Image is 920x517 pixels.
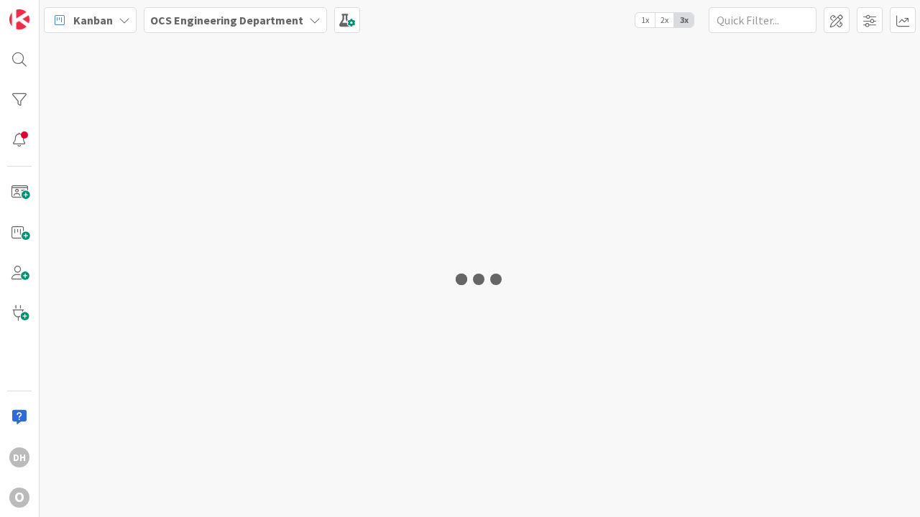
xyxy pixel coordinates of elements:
[73,11,113,29] span: Kanban
[9,9,29,29] img: Visit kanbanzone.com
[9,447,29,467] div: DH
[150,13,303,27] b: OCS Engineering Department
[635,13,655,27] span: 1x
[709,7,816,33] input: Quick Filter...
[674,13,694,27] span: 3x
[655,13,674,27] span: 2x
[9,488,29,508] div: O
